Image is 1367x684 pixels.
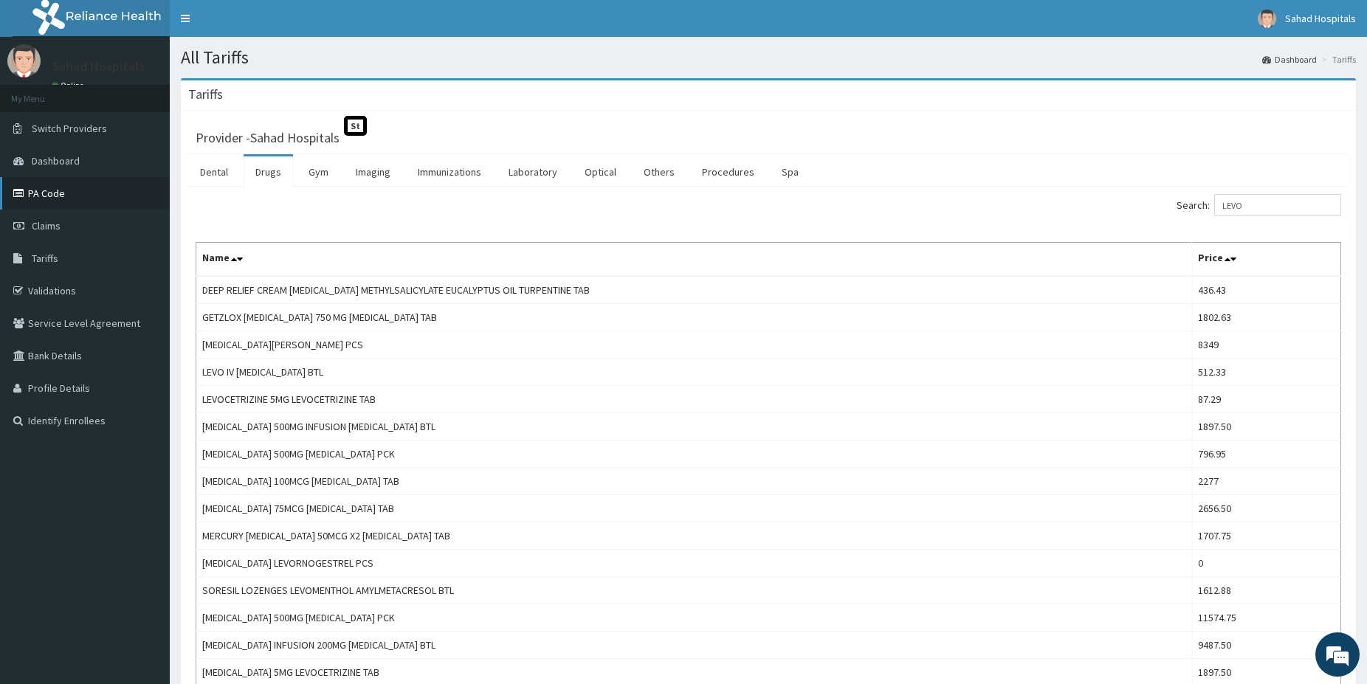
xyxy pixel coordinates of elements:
td: SORESIL LOZENGES LEVOMENTHOL AMYLMETACRESOL BTL [196,577,1192,604]
td: MERCURY [MEDICAL_DATA] 50MCG X2 [MEDICAL_DATA] TAB [196,522,1192,550]
th: Price [1192,243,1341,277]
td: 8349 [1192,331,1341,359]
span: Dashboard [32,154,80,167]
th: Name [196,243,1192,277]
td: [MEDICAL_DATA] 500MG [MEDICAL_DATA] PCK [196,441,1192,468]
td: 9487.50 [1192,632,1341,659]
a: Drugs [244,156,293,187]
h3: Provider - Sahad Hospitals [196,131,340,145]
a: Online [52,80,87,91]
td: 436.43 [1192,276,1341,304]
td: [MEDICAL_DATA] 75MCG [MEDICAL_DATA] TAB [196,495,1192,522]
td: 1802.63 [1192,304,1341,331]
td: [MEDICAL_DATA] 500MG INFUSION [MEDICAL_DATA] BTL [196,413,1192,441]
td: [MEDICAL_DATA] INFUSION 200MG [MEDICAL_DATA] BTL [196,632,1192,659]
span: Switch Providers [32,122,107,135]
a: Gym [297,156,340,187]
a: Laboratory [497,156,569,187]
td: GETZLOX [MEDICAL_DATA] 750 MG [MEDICAL_DATA] TAB [196,304,1192,331]
span: Sahad Hospitals [1285,12,1356,25]
a: Dental [188,156,240,187]
td: 11574.75 [1192,604,1341,632]
td: 1707.75 [1192,522,1341,550]
td: 2277 [1192,468,1341,495]
a: Immunizations [406,156,493,187]
a: Procedures [690,156,766,187]
td: [MEDICAL_DATA] 100MCG [MEDICAL_DATA] TAB [196,468,1192,495]
td: 796.95 [1192,441,1341,468]
input: Search: [1214,194,1341,216]
span: Tariffs [32,252,58,265]
td: 87.29 [1192,386,1341,413]
td: DEEP RELIEF CREAM [MEDICAL_DATA] METHYLSALICYLATE EUCALYPTUS OIL TURPENTINE TAB [196,276,1192,304]
img: User Image [1258,10,1276,28]
label: Search: [1177,194,1341,216]
td: 0 [1192,550,1341,577]
td: 1612.88 [1192,577,1341,604]
td: 2656.50 [1192,495,1341,522]
td: [MEDICAL_DATA][PERSON_NAME] PCS [196,331,1192,359]
li: Tariffs [1318,53,1356,66]
a: Dashboard [1262,53,1317,66]
a: Spa [770,156,810,187]
img: User Image [7,44,41,77]
td: 1897.50 [1192,413,1341,441]
span: St [344,116,367,136]
td: LEVO IV [MEDICAL_DATA] BTL [196,359,1192,386]
h1: All Tariffs [181,48,1356,67]
td: LEVOCETRIZINE 5MG LEVOCETRIZINE TAB [196,386,1192,413]
h3: Tariffs [188,88,223,101]
a: Others [632,156,686,187]
p: Sahad Hospitals [52,60,145,73]
a: Imaging [344,156,402,187]
a: Optical [573,156,628,187]
span: Claims [32,219,61,232]
td: [MEDICAL_DATA] LEVORNOGESTREL PCS [196,550,1192,577]
td: 512.33 [1192,359,1341,386]
td: [MEDICAL_DATA] 500MG [MEDICAL_DATA] PCK [196,604,1192,632]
